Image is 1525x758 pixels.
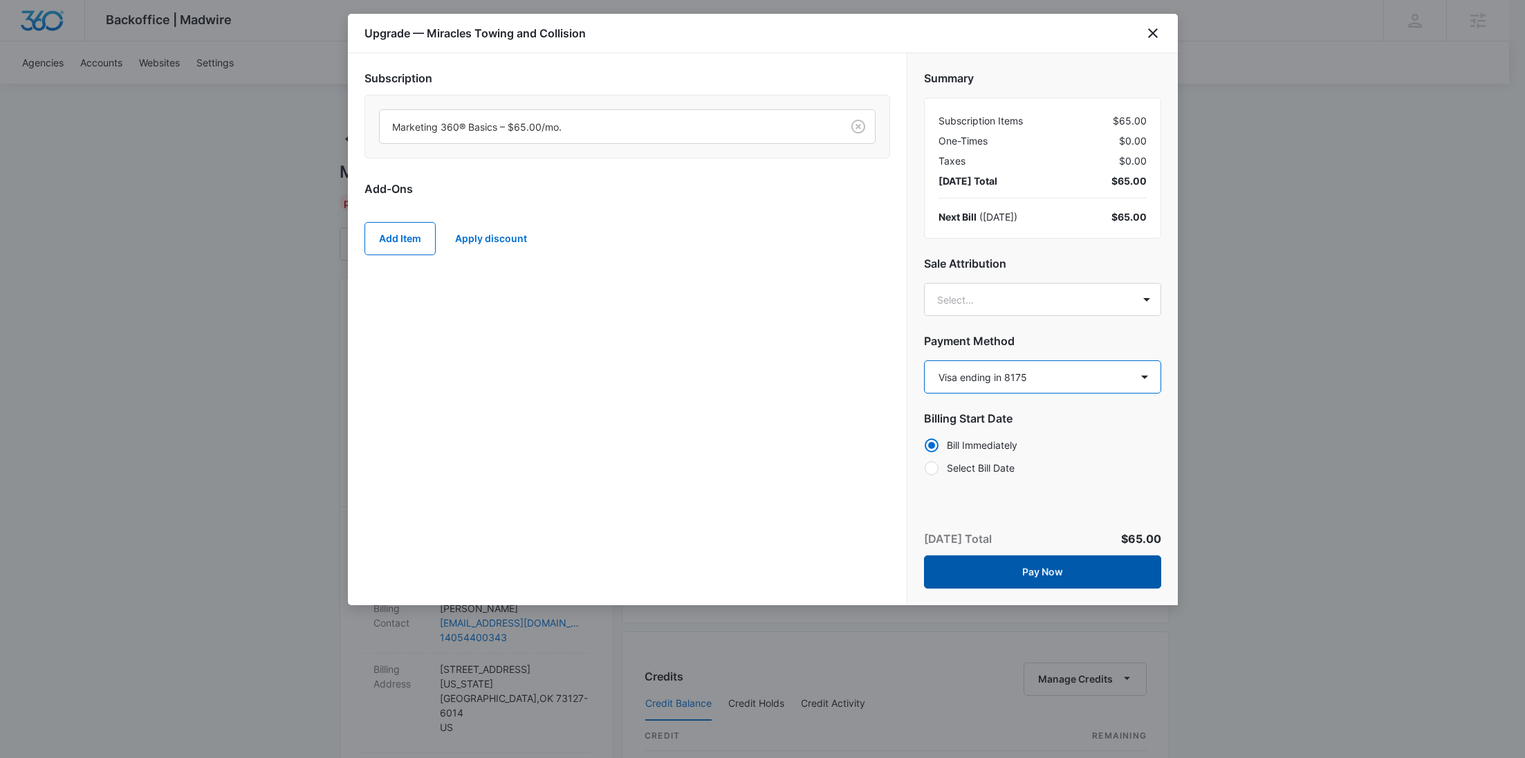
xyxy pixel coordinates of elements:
[1111,210,1147,224] div: $65.00
[924,555,1161,589] button: Pay Now
[364,222,436,255] button: Add Item
[924,461,1161,475] label: Select Bill Date
[924,333,1161,349] h2: Payment Method
[924,530,992,547] p: [DATE] Total
[939,210,1017,224] div: ( [DATE] )
[924,438,1161,452] label: Bill Immediately
[939,113,1023,128] span: Subscription Items
[939,154,965,168] span: Taxes
[924,255,1161,272] h2: Sale Attribution
[939,113,1147,128] div: $65.00
[1111,174,1147,188] span: $65.00
[1121,532,1161,546] span: $65.00
[441,222,541,255] button: Apply discount
[364,181,890,197] h2: Add-Ons
[1119,154,1147,168] span: $0.00
[1145,25,1161,41] button: close
[939,211,977,223] span: Next Bill
[924,70,1161,86] h2: Summary
[364,25,586,41] h1: Upgrade — Miracles Towing and Collision
[847,115,869,138] button: Clear
[924,410,1161,427] h2: Billing Start Date
[364,70,890,86] h2: Subscription
[939,133,1147,148] div: $0.00
[939,174,997,188] span: [DATE] Total
[939,133,988,148] span: One-Times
